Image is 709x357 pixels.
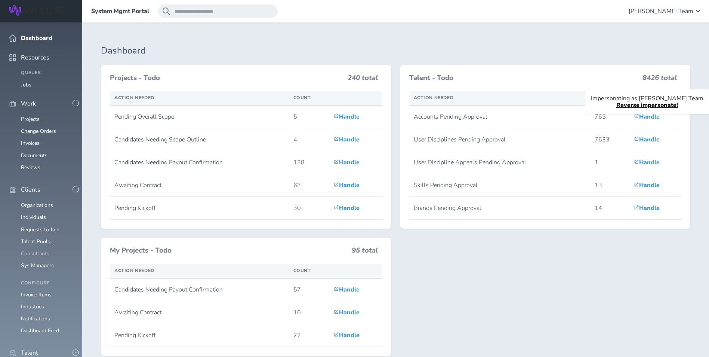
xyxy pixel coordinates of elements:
[110,301,289,324] td: Awaiting Contract
[409,74,638,82] h3: Talent - Todo
[634,113,660,121] a: Handle
[293,95,311,101] span: Count
[334,158,360,167] a: Handle
[21,291,52,298] a: Invoice Items
[289,197,329,220] td: 30
[629,8,693,15] span: [PERSON_NAME] Team
[101,46,690,56] h1: Dashboard
[642,74,677,85] h3: 8426 total
[110,74,343,82] h3: Projects - Todo
[289,106,329,128] td: 5
[21,250,49,257] a: Consultants
[634,181,660,189] a: Handle
[348,74,378,85] h3: 240 total
[334,308,360,317] a: Handle
[409,128,590,151] td: User Disciplines Pending Approval
[110,174,289,197] td: Awaiting Contract
[293,268,311,274] span: Count
[334,135,360,144] a: Handle
[634,158,660,167] a: Handle
[334,204,360,212] a: Handle
[334,181,360,189] a: Handle
[409,174,590,197] td: Skills Pending Approval
[73,100,79,106] button: -
[334,331,360,339] a: Handle
[110,247,347,255] h3: My Projects - Todo
[21,164,40,171] a: Reviews
[21,70,73,76] h4: Queues
[110,151,289,174] td: Candidates Needing Payout Confirmation
[21,238,50,245] a: Talent Pools
[21,327,59,334] a: Dashboard Feed
[590,106,630,128] td: 765
[289,151,329,174] td: 138
[110,128,289,151] td: Candidates Needing Scope Outline
[21,281,73,286] h4: Configure
[21,350,38,356] span: Talent
[634,204,660,212] a: Handle
[616,101,678,109] a: Reverse impersonate!
[21,35,52,42] span: Dashboard
[110,106,289,128] td: Pending Overall Scope
[590,151,630,174] td: 1
[634,135,660,144] a: Handle
[110,324,289,347] td: Pending Kickoff
[21,202,53,209] a: Organizations
[110,197,289,220] td: Pending Kickoff
[21,226,59,233] a: Requests to Join
[21,262,54,269] a: Sys Managers
[334,286,360,294] a: Handle
[9,5,65,16] img: Wripple
[590,174,630,197] td: 13
[21,116,40,123] a: Projects
[21,186,40,193] span: Clients
[21,54,49,61] span: Resources
[289,301,329,324] td: 16
[591,95,703,102] p: Impersonating as [PERSON_NAME] Team
[21,315,50,322] a: Notifications
[289,324,329,347] td: 22
[73,186,79,192] button: -
[21,128,56,135] a: Change Orders
[21,140,40,147] a: Invoices
[21,152,47,159] a: Documents
[590,128,630,151] td: 7633
[21,303,44,310] a: Industries
[289,174,329,197] td: 63
[409,151,590,174] td: User Discipline Appeals Pending Approval
[110,278,289,301] td: Candidates Needing Payout Confirmation
[334,113,360,121] a: Handle
[21,81,31,88] a: Jobs
[21,100,36,107] span: Work
[289,278,329,301] td: 57
[114,268,154,274] span: Action Needed
[289,128,329,151] td: 4
[352,247,378,258] h3: 95 total
[629,4,700,18] button: [PERSON_NAME] Team
[409,106,590,128] td: Accounts Pending Approval
[409,197,590,220] td: Brands Pending Approval
[21,214,46,221] a: Individuals
[590,197,630,220] td: 14
[73,350,79,356] button: -
[91,8,149,15] a: System Mgmt Portal
[414,95,454,101] span: Action Needed
[114,95,154,101] span: Action Needed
